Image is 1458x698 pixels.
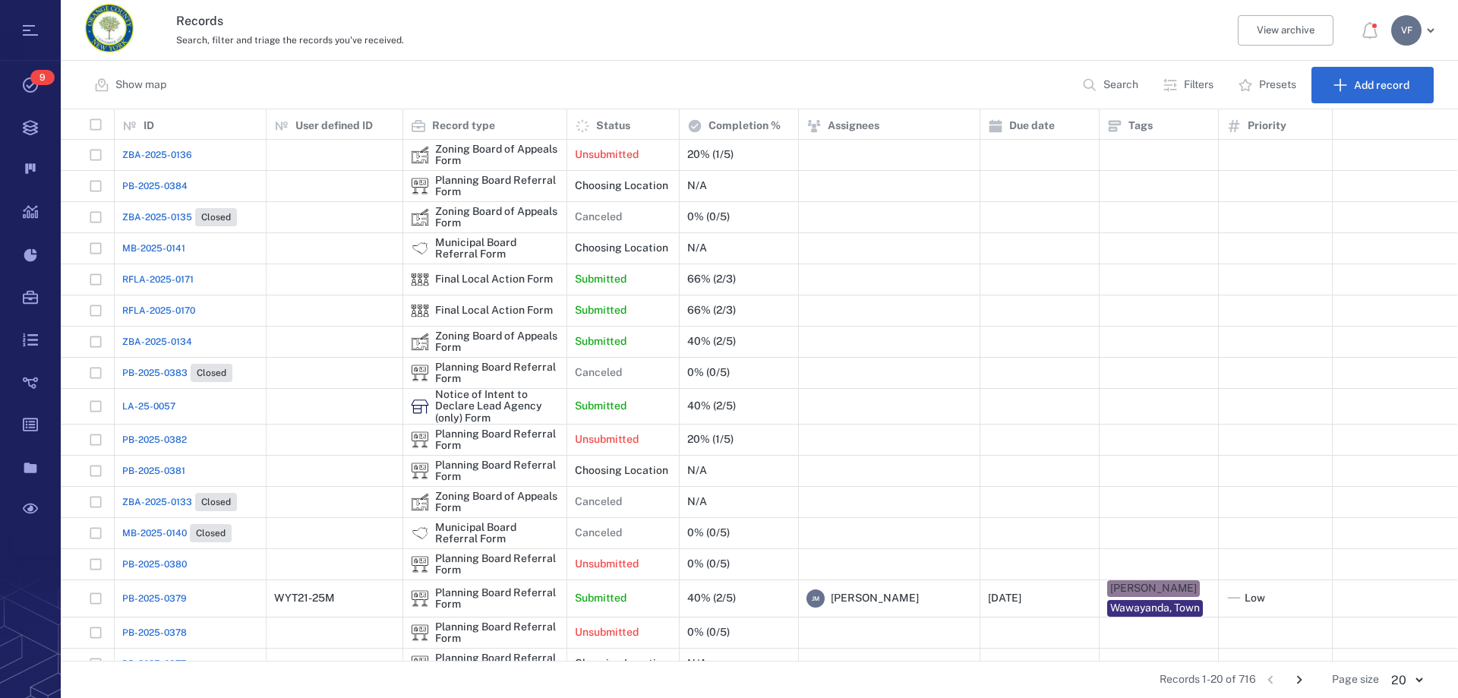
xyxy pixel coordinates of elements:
span: PB-2025-0380 [122,557,187,571]
div: Planning Board Referral Form [411,555,429,573]
div: Zoning Board of Appeals Form [435,491,559,514]
span: MB-2025-0140 [122,526,187,540]
button: Add record [1311,67,1434,103]
span: Closed [198,496,234,509]
p: Completion % [708,118,781,134]
p: Unsubmitted [575,625,639,640]
a: ZBA-2025-0135Closed [122,208,237,226]
button: VF [1391,15,1440,46]
div: 0% (0/5) [687,367,730,378]
div: N/A [687,658,707,669]
div: Notice of Intent to Declare Lead Agency (only) Form [411,397,429,415]
div: N/A [687,496,707,507]
span: Closed [194,367,229,380]
div: 20% (1/5) [687,434,734,445]
p: Submitted [575,272,626,287]
div: Planning Board Referral Form [411,431,429,449]
div: Zoning Board of Appeals Form [411,208,429,226]
button: Go to next page [1287,668,1311,692]
div: 0% (0/5) [687,211,730,223]
span: Closed [193,527,229,540]
div: 20% (1/5) [687,149,734,160]
span: PB-2025-0379 [122,592,187,605]
img: icon Planning Board Referral Form [411,462,429,480]
div: N/A [687,180,707,191]
p: Record type [432,118,495,134]
div: 20 [1379,671,1434,689]
div: J M [806,589,825,608]
a: PB-2025-0377 [122,657,186,671]
img: icon Planning Board Referral Form [411,589,429,608]
span: ZBA-2025-0135 [122,210,192,224]
p: Choosing Location [575,241,668,256]
div: Planning Board Referral Form [435,652,559,676]
img: icon Municipal Board Referral Form [411,524,429,542]
div: Planning Board Referral Form [411,655,429,673]
p: ID [144,118,154,134]
div: Planning Board Referral Form [411,364,429,382]
a: PB-2025-0383Closed [122,364,232,382]
img: icon Planning Board Referral Form [411,555,429,573]
p: Filters [1184,77,1213,93]
span: [PERSON_NAME] [831,591,919,606]
div: Zoning Board of Appeals Form [411,493,429,511]
p: User defined ID [295,118,373,134]
p: Submitted [575,334,626,349]
a: PB-2025-0378 [122,626,187,640]
img: icon Planning Board Referral Form [411,624,429,642]
div: Final Local Action Form [435,305,553,316]
img: icon Planning Board Referral Form [411,177,429,195]
p: Submitted [575,591,626,606]
div: N/A [687,465,707,476]
button: Show map [85,67,178,103]
a: LA-25-0057 [122,400,175,413]
a: MB-2025-0141 [122,242,185,255]
div: Zoning Board of Appeals Form [435,330,559,354]
div: 66% (2/3) [687,305,736,316]
div: Municipal Board Referral Form [435,522,559,545]
a: PB-2025-0381 [122,464,185,478]
div: Municipal Board Referral Form [411,524,429,542]
img: icon Zoning Board of Appeals Form [411,493,429,511]
img: icon Final Local Action Form [411,270,429,289]
p: Unsubmitted [575,432,639,447]
span: PB-2025-0383 [122,366,188,380]
p: Submitted [575,303,626,318]
div: Planning Board Referral Form [411,624,429,642]
button: View archive [1238,15,1333,46]
p: Presets [1259,77,1296,93]
a: RFLA-2025-0170 [122,304,195,317]
img: icon Zoning Board of Appeals Form [411,146,429,164]
div: WYT21-25M [274,592,335,604]
img: icon Zoning Board of Appeals Form [411,208,429,226]
button: Search [1073,67,1150,103]
p: Canceled [575,494,622,510]
img: icon Municipal Board Referral Form [411,239,429,257]
div: Planning Board Referral Form [435,428,559,452]
div: Planning Board Referral Form [411,177,429,195]
button: Presets [1229,67,1308,103]
div: Planning Board Referral Form [435,460,559,483]
p: Unsubmitted [575,147,639,163]
img: icon Planning Board Referral Form [411,431,429,449]
img: icon Final Local Action Form [411,302,429,320]
div: Zoning Board of Appeals Form [435,206,559,229]
span: ZBA-2025-0133 [122,495,192,509]
div: 40% (2/5) [687,400,736,412]
div: Zoning Board of Appeals Form [435,144,559,167]
a: Go home [85,4,134,58]
p: Choosing Location [575,463,668,478]
div: Planning Board Referral Form [435,362,559,385]
a: ZBA-2025-0136 [122,148,192,162]
div: Final Local Action Form [411,302,429,320]
div: N/A [687,242,707,254]
div: Final Local Action Form [411,270,429,289]
div: Planning Board Referral Form [435,621,559,645]
a: ZBA-2025-0134 [122,335,192,349]
p: Canceled [575,365,622,381]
